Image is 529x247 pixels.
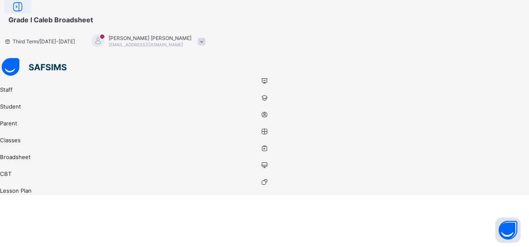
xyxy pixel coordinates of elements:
span: session/term information [4,38,75,45]
span: Class Arm Broadsheet [8,16,93,24]
div: Onuoha Jude [83,35,210,48]
button: Open asap [495,218,521,243]
span: [PERSON_NAME] [PERSON_NAME] [109,35,191,41]
img: safsims [2,58,66,76]
span: [EMAIL_ADDRESS][DOMAIN_NAME] [109,42,183,47]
